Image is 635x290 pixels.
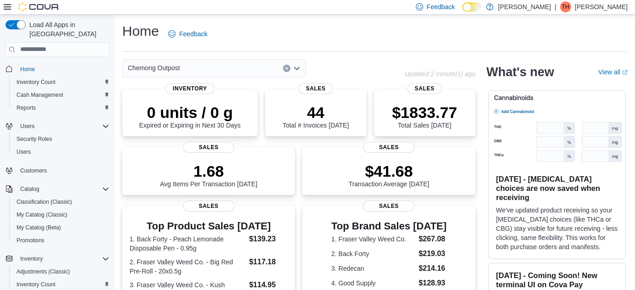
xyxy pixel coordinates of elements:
button: Clear input [283,65,290,72]
button: Inventory [17,253,46,264]
dd: $214.16 [419,263,447,274]
a: Promotions [13,235,48,246]
h3: Top Product Sales [DATE] [130,221,288,232]
svg: External link [622,70,628,75]
button: Cash Management [9,89,113,101]
button: Users [17,121,38,132]
img: Cova [18,2,60,11]
span: Home [20,66,35,73]
button: Classification (Classic) [9,195,113,208]
input: Dark Mode [462,2,482,12]
button: Catalog [17,184,43,195]
a: Customers [17,165,51,176]
a: Inventory Count [13,77,59,88]
a: Classification (Classic) [13,196,76,207]
span: Inventory [165,83,215,94]
span: Users [13,146,109,157]
div: Tim Hales [560,1,571,12]
a: My Catalog (Beta) [13,222,65,233]
span: Catalog [20,185,39,193]
p: $41.68 [349,162,430,180]
button: Inventory Count [9,76,113,89]
div: Expired or Expiring in Next 30 Days [139,103,241,129]
span: Customers [20,167,47,174]
span: Home [17,63,109,75]
p: 44 [283,103,349,122]
dt: 2. Fraser Valley Weed Co. - Big Red Pre-Roll - 20x0.5g [130,257,245,276]
span: My Catalog (Classic) [13,209,109,220]
dd: $219.03 [419,248,447,259]
p: 0 units / 0 g [139,103,241,122]
dt: 3. Redecan [331,264,415,273]
span: Security Roles [13,134,109,145]
span: Sales [183,142,234,153]
button: Home [2,62,113,76]
span: Feedback [427,2,455,11]
span: Feedback [179,29,207,39]
dt: 1. Back Forty - Peach Lemonade Disposable Pen - 0.95g [130,234,245,253]
a: Users [13,146,34,157]
a: Security Roles [13,134,56,145]
span: Chemong Outpost [128,62,180,73]
button: My Catalog (Beta) [9,221,113,234]
span: My Catalog (Beta) [17,224,61,231]
span: Users [20,123,34,130]
span: Cash Management [13,89,109,100]
button: Users [9,145,113,158]
span: Reports [17,104,36,112]
dt: 1. Fraser Valley Weed Co. [331,234,415,244]
div: Total # Invoices [DATE] [283,103,349,129]
span: Adjustments (Classic) [17,268,70,275]
span: Inventory [17,253,109,264]
h2: What's new [487,65,554,79]
button: Users [2,120,113,133]
button: Open list of options [293,65,300,72]
span: Sales [363,142,414,153]
dt: 4. Good Supply [331,279,415,288]
div: Total Sales [DATE] [392,103,457,129]
button: Catalog [2,183,113,195]
dd: $128.93 [419,278,447,289]
span: Inventory Count [17,281,56,288]
span: My Catalog (Beta) [13,222,109,233]
span: Sales [299,83,333,94]
button: Reports [9,101,113,114]
dd: $139.23 [249,234,288,245]
button: Security Roles [9,133,113,145]
p: | [555,1,556,12]
span: Load All Apps in [GEOGRAPHIC_DATA] [26,20,109,39]
span: Inventory Count [17,78,56,86]
span: My Catalog (Classic) [17,211,68,218]
span: Inventory Count [13,279,109,290]
a: Cash Management [13,89,67,100]
a: Feedback [164,25,211,43]
span: Catalog [17,184,109,195]
span: Customers [17,165,109,176]
span: Inventory Count [13,77,109,88]
p: Updated 2 minute(s) ago [404,70,475,78]
h3: Top Brand Sales [DATE] [331,221,447,232]
a: My Catalog (Classic) [13,209,71,220]
span: Promotions [17,237,45,244]
a: Inventory Count [13,279,59,290]
dt: 2. Back Forty [331,249,415,258]
a: Reports [13,102,40,113]
p: We've updated product receiving so your [MEDICAL_DATA] choices (like THCa or CBG) stay visible fo... [496,206,618,251]
span: Users [17,148,31,156]
span: Promotions [13,235,109,246]
span: Reports [13,102,109,113]
h3: [DATE] - [MEDICAL_DATA] choices are now saved when receiving [496,174,618,202]
dd: $117.18 [249,257,288,268]
span: Classification (Classic) [13,196,109,207]
span: Cash Management [17,91,63,99]
span: Adjustments (Classic) [13,266,109,277]
button: Customers [2,164,113,177]
span: Users [17,121,109,132]
span: Inventory [20,255,43,262]
span: Sales [183,201,234,212]
span: Classification (Classic) [17,198,72,206]
a: Home [17,64,39,75]
a: Adjustments (Classic) [13,266,74,277]
div: Transaction Average [DATE] [349,162,430,188]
